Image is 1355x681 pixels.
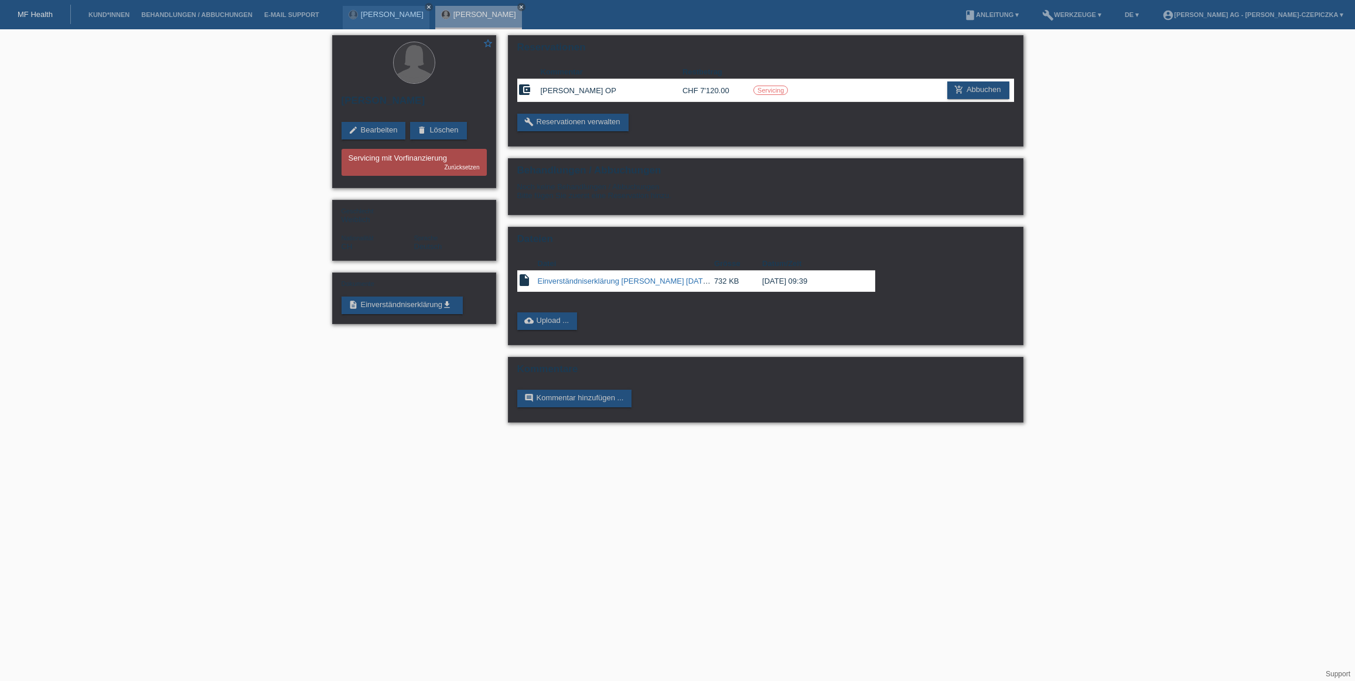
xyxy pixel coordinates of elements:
[954,85,964,94] i: add_shopping_cart
[1042,9,1054,21] i: build
[258,11,325,18] a: E-Mail Support
[425,3,433,11] a: close
[342,122,406,139] a: editBearbeiten
[714,271,762,292] td: 732 KB
[414,242,442,251] span: Deutsch
[517,273,531,287] i: insert_drive_file
[541,65,682,79] th: Kommentar
[762,257,858,271] th: Datum/Zeit
[1036,11,1107,18] a: buildWerkzeuge ▾
[410,122,466,139] a: deleteLöschen
[18,10,53,19] a: MF Health
[517,390,632,407] a: commentKommentar hinzufügen ...
[517,233,1014,251] h2: Dateien
[417,125,426,135] i: delete
[342,297,463,314] a: descriptionEinverständniserklärungget_app
[964,9,976,21] i: book
[517,42,1014,59] h2: Reservationen
[524,393,534,403] i: comment
[538,257,714,271] th: Datei
[135,11,258,18] a: Behandlungen / Abbuchungen
[349,125,358,135] i: edit
[947,81,1009,99] a: add_shopping_cartAbbuchen
[361,10,424,19] a: [PERSON_NAME]
[517,114,629,131] a: buildReservationen verwalten
[442,300,452,309] i: get_app
[524,316,534,325] i: cloud_upload
[342,95,487,113] h2: [PERSON_NAME]
[538,277,723,285] a: Einverständniserklärung [PERSON_NAME] [DATE].pdf
[1326,670,1350,678] a: Support
[524,117,534,127] i: build
[958,11,1025,18] a: bookAnleitung ▾
[342,207,374,214] span: Geschlecht
[682,65,753,79] th: Restbetrag
[483,38,493,50] a: star_border
[342,280,374,287] span: Dokumente
[342,242,353,251] span: Schweiz
[753,86,788,95] label: Servicing
[517,312,578,330] a: cloud_uploadUpload ...
[517,165,1014,182] h2: Behandlungen / Abbuchungen
[682,79,753,102] td: CHF 7'120.00
[444,164,479,171] a: Zurücksetzen
[483,38,493,49] i: star_border
[349,300,358,309] i: description
[342,234,374,241] span: Nationalität
[762,271,858,292] td: [DATE] 09:39
[517,363,1014,381] h2: Kommentare
[714,257,762,271] th: Grösse
[1156,11,1349,18] a: account_circle[PERSON_NAME] AG - [PERSON_NAME]-Czepiczka ▾
[83,11,135,18] a: Kund*innen
[342,149,487,176] div: Servicing mit Vorfinanzierung
[1119,11,1145,18] a: DE ▾
[517,83,531,97] i: account_balance_wallet
[426,4,432,10] i: close
[414,234,438,241] span: Sprache
[342,206,414,224] div: Weiblich
[1162,9,1174,21] i: account_circle
[541,79,682,102] td: [PERSON_NAME] OP
[518,4,524,10] i: close
[517,3,525,11] a: close
[453,10,516,19] a: [PERSON_NAME]
[517,182,1014,209] div: Noch keine Behandlungen / Abbuchungen Bitte fügen Sie zuerst eine Reservation hinzu.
